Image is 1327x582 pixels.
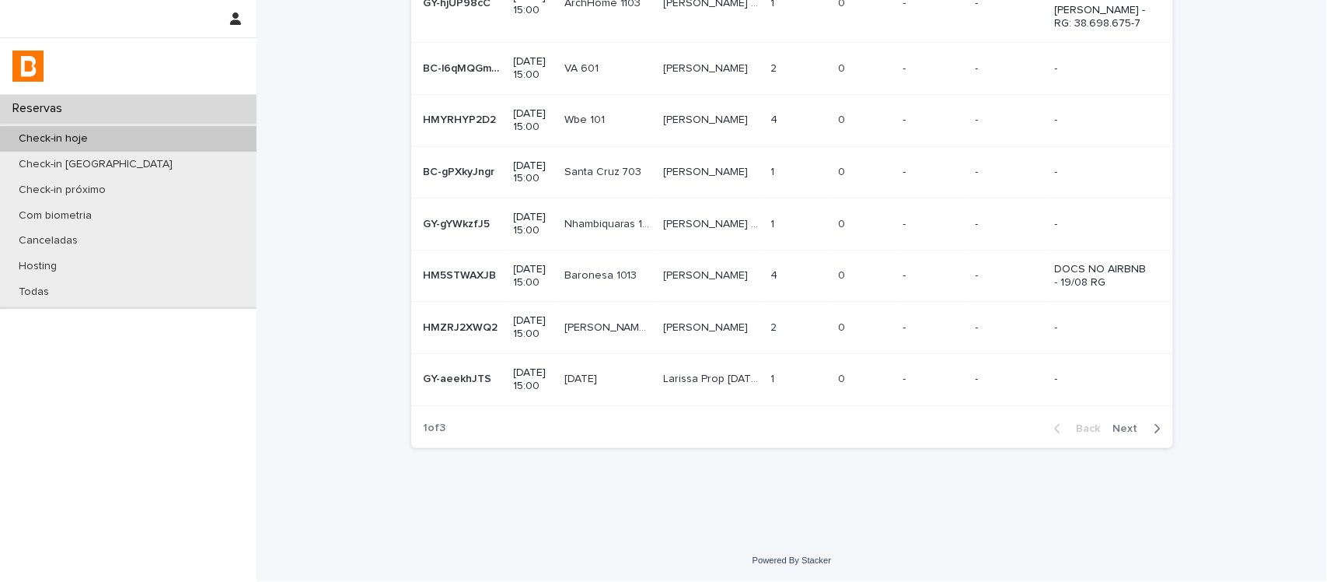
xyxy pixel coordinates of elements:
p: 1 of 3 [411,409,459,447]
p: 2 [771,318,780,335]
p: 2 [771,59,780,75]
p: 0 [838,215,848,231]
img: zVaNuJHRTjyIjT5M9Xd5 [12,51,44,82]
p: [PERSON_NAME] [663,59,751,75]
p: Larissa Prop Raja 1312 [663,370,761,386]
p: - [903,218,963,231]
p: - [976,269,1042,282]
tr: HMZRJ2XWQ2HMZRJ2XWQ2 [DATE] 15:00[PERSON_NAME] 1213[PERSON_NAME] 1213 [PERSON_NAME][PERSON_NAME] ... [411,302,1173,354]
p: - [903,62,963,75]
p: VA 601 [564,59,602,75]
p: Baronesa 1013 [564,266,641,282]
p: - [976,114,1042,127]
tr: HM5STWAXJBHM5STWAXJB [DATE] 15:00Baronesa 1013Baronesa 1013 [PERSON_NAME][PERSON_NAME] 44 00 --DO... [411,250,1173,302]
p: Com biometria [6,209,104,223]
p: - [903,373,963,386]
p: 0 [838,59,848,75]
p: - [976,321,1042,335]
p: [DATE] 15:00 [514,55,552,82]
p: - [976,373,1042,386]
p: 0 [838,110,848,127]
p: 0 [838,163,848,179]
p: - [976,218,1042,231]
tr: HMYRHYP2D2HMYRHYP2D2 [DATE] 15:00Wbe 101Wbe 101 [PERSON_NAME][PERSON_NAME] 44 00 --- [411,94,1173,146]
p: 0 [838,370,848,386]
p: - [976,62,1042,75]
p: 1 [771,163,778,179]
p: [PERSON_NAME] [663,163,751,179]
p: [DATE] 15:00 [514,263,552,289]
p: 4 [771,110,781,127]
p: HMZRJ2XWQ2 [424,318,501,335]
p: [DATE] [564,370,600,386]
p: [DATE] 15:00 [514,366,552,393]
tr: GY-aeekhJTSGY-aeekhJTS [DATE] 15:00[DATE][DATE] Larissa Prop [DATE]Larissa Prop [DATE] 11 00 --- [411,353,1173,405]
p: Wbe 101 [564,110,608,127]
p: DOCS NO AIRBNB - 19/08 RG [1055,263,1148,289]
p: Nhambiquaras 102 [564,215,655,231]
p: Santa Cruz 703 [564,163,645,179]
tr: GY-gYWkzfJ5GY-gYWkzfJ5 [DATE] 15:00Nhambiquaras 102Nhambiquaras 102 [PERSON_NAME] prop Nhambiquar... [411,198,1173,251]
p: 1 [771,215,778,231]
p: [PERSON_NAME] 1213 [564,318,655,335]
p: - [976,166,1042,179]
p: [DATE] 15:00 [514,314,552,341]
p: 0 [838,266,848,282]
a: Powered By Stacker [753,556,831,565]
span: Next [1113,423,1147,434]
p: Check-in próximo [6,184,118,197]
p: BC-gPXkyJngr [424,163,498,179]
p: - [1055,166,1148,179]
p: - [1055,62,1148,75]
p: - [903,269,963,282]
p: 0 [838,318,848,335]
p: [DATE] 15:00 [514,160,552,186]
tr: BC-l6qMQGmwMBC-l6qMQGmwM [DATE] 15:00VA 601VA 601 [PERSON_NAME][PERSON_NAME] 22 00 --- [411,43,1173,95]
p: Reservas [6,101,75,116]
p: - [1055,218,1148,231]
p: - [903,321,963,335]
p: BC-l6qMQGmwM [424,59,505,75]
p: Anderson prop Nhambiquaras 102 [663,215,761,231]
p: Todas [6,286,61,299]
p: [PERSON_NAME] [663,266,751,282]
button: Next [1107,422,1173,436]
p: - [903,166,963,179]
p: - [1055,114,1148,127]
span: Back [1067,423,1101,434]
p: 4 [771,266,781,282]
p: Canceladas [6,234,90,247]
p: - [1055,321,1148,335]
button: Back [1042,422,1107,436]
p: [DATE] 15:00 [514,107,552,134]
p: [PERSON_NAME] [663,110,751,127]
p: Check-in [GEOGRAPHIC_DATA] [6,158,185,171]
p: Check-in hoje [6,132,100,145]
p: [DATE] 15:00 [514,211,552,237]
p: - [903,114,963,127]
p: HMYRHYP2D2 [424,110,500,127]
p: 1 [771,370,778,386]
p: [PERSON_NAME] [663,318,751,335]
p: Hosting [6,260,69,273]
p: - [1055,373,1148,386]
tr: BC-gPXkyJngrBC-gPXkyJngr [DATE] 15:00Santa Cruz 703Santa Cruz 703 [PERSON_NAME][PERSON_NAME] 11 0... [411,146,1173,198]
p: GY-aeekhJTS [424,370,495,386]
p: GY-gYWkzfJ5 [424,215,494,231]
p: HM5STWAXJB [424,266,500,282]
